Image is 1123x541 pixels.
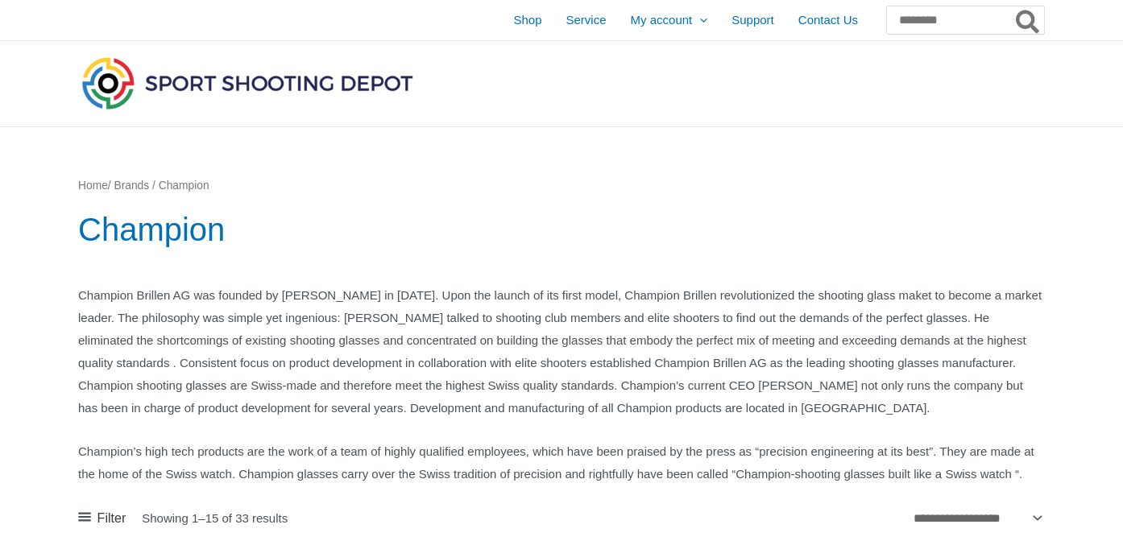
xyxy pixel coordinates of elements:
[78,506,126,531] a: Filter
[1013,6,1044,34] button: Search
[78,180,108,192] a: Home
[907,506,1045,531] select: Shop order
[78,53,416,113] img: Sport Shooting Depot
[78,207,1045,252] h1: Champion
[97,506,126,531] span: Filter
[142,512,288,524] p: Showing 1–15 of 33 results
[78,440,1045,485] p: Champion’s high tech products are the work of a team of highly qualified employees, which have be...
[78,176,1045,196] nav: Breadcrumb
[78,284,1045,419] p: Champion Brillen AG was founded by [PERSON_NAME] in [DATE]. Upon the launch of its first model, C...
